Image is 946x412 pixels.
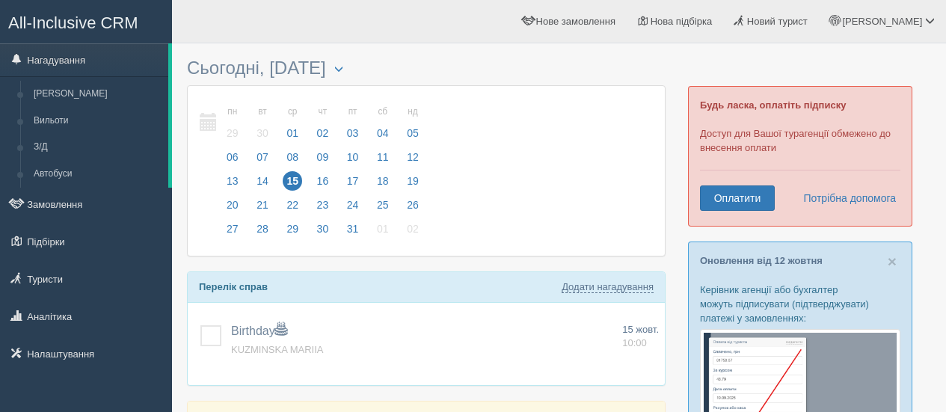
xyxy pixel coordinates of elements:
[223,171,242,191] span: 13
[313,195,333,215] span: 23
[218,197,247,221] a: 20
[218,173,247,197] a: 13
[283,195,302,215] span: 22
[278,221,307,245] a: 29
[253,105,272,118] small: вт
[399,221,423,245] a: 02
[313,171,333,191] span: 16
[187,58,666,78] h3: Сьогодні, [DATE]
[373,219,393,239] span: 01
[343,171,363,191] span: 17
[343,123,363,143] span: 03
[248,173,277,197] a: 14
[223,195,242,215] span: 20
[651,16,713,27] span: Нова підбірка
[253,195,272,215] span: 21
[248,197,277,221] a: 21
[253,147,272,167] span: 07
[369,97,397,149] a: сб 04
[369,149,397,173] a: 11
[373,195,393,215] span: 25
[283,147,302,167] span: 08
[399,197,423,221] a: 26
[700,185,775,211] a: Оплатити
[343,147,363,167] span: 10
[8,13,138,32] span: All-Inclusive CRM
[283,123,302,143] span: 01
[313,123,333,143] span: 02
[369,173,397,197] a: 18
[313,147,333,167] span: 09
[339,197,367,221] a: 24
[688,86,912,227] div: Доступ для Вашої турагенції обмежено до внесення оплати
[369,221,397,245] a: 01
[403,123,423,143] span: 05
[199,281,268,292] b: Перелік справ
[278,197,307,221] a: 22
[339,173,367,197] a: 17
[283,219,302,239] span: 29
[313,105,333,118] small: чт
[283,171,302,191] span: 15
[888,253,897,269] button: Close
[339,149,367,173] a: 10
[27,161,168,188] a: Автобуси
[278,149,307,173] a: 08
[1,1,171,42] a: All-Inclusive CRM
[313,219,333,239] span: 30
[373,171,393,191] span: 18
[283,105,302,118] small: ср
[747,16,808,27] span: Новий турист
[793,185,897,211] a: Потрібна допомога
[888,253,897,270] span: ×
[218,221,247,245] a: 27
[403,195,423,215] span: 26
[248,221,277,245] a: 28
[536,16,615,27] span: Нове замовлення
[253,219,272,239] span: 28
[399,173,423,197] a: 19
[562,281,654,293] a: Додати нагадування
[399,149,423,173] a: 12
[373,105,393,118] small: сб
[218,97,247,149] a: пн 29
[373,123,393,143] span: 04
[253,171,272,191] span: 14
[223,147,242,167] span: 06
[343,195,363,215] span: 24
[369,197,397,221] a: 25
[223,105,242,118] small: пн
[309,173,337,197] a: 16
[231,325,287,337] a: Birthday
[403,171,423,191] span: 19
[27,81,168,108] a: [PERSON_NAME]
[309,149,337,173] a: 09
[27,108,168,135] a: Вильоти
[278,173,307,197] a: 15
[253,123,272,143] span: 30
[343,219,363,239] span: 31
[622,337,647,348] span: 10:00
[339,221,367,245] a: 31
[339,97,367,149] a: пт 03
[343,105,363,118] small: пт
[278,97,307,149] a: ср 01
[399,97,423,149] a: нд 05
[622,323,659,351] a: 15 жовт. 10:00
[231,344,324,355] a: KUZMINSKA MARIIA
[309,97,337,149] a: чт 02
[27,134,168,161] a: З/Д
[700,99,846,111] b: Будь ласка, оплатіть підписку
[218,149,247,173] a: 06
[700,255,823,266] a: Оновлення від 12 жовтня
[403,219,423,239] span: 02
[700,283,900,325] p: Керівник агенції або бухгалтер можуть підписувати (підтверджувати) платежі у замовленнях:
[309,221,337,245] a: 30
[223,219,242,239] span: 27
[309,197,337,221] a: 23
[622,324,659,335] span: 15 жовт.
[842,16,922,27] span: [PERSON_NAME]
[373,147,393,167] span: 11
